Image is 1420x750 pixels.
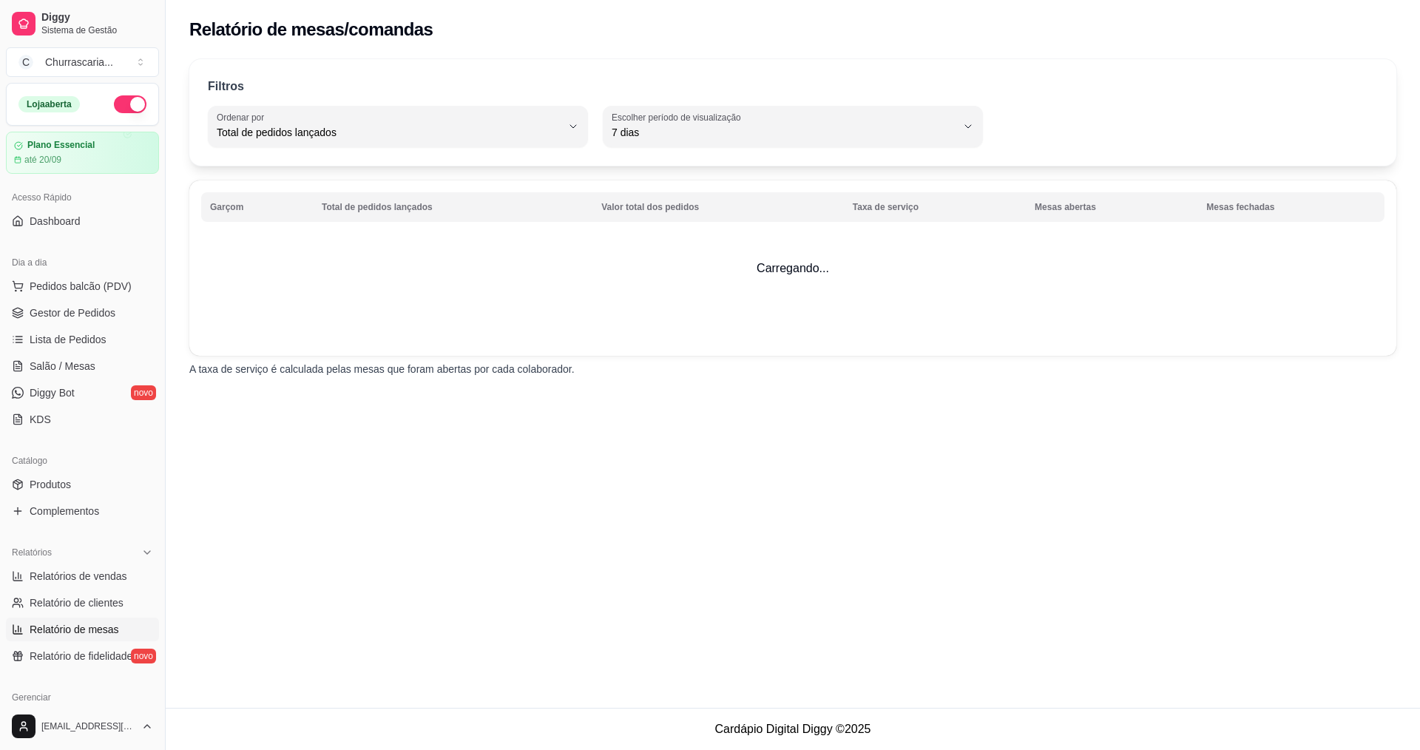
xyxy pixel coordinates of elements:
a: Relatório de mesas [6,618,159,641]
div: Acesso Rápido [6,186,159,209]
span: Gestor de Pedidos [30,305,115,320]
span: Relatório de fidelidade [30,649,132,663]
span: 7 dias [612,125,956,140]
div: Gerenciar [6,686,159,709]
label: Ordenar por [217,111,269,124]
a: Lista de Pedidos [6,328,159,351]
a: KDS [6,408,159,431]
a: Relatório de clientes [6,591,159,615]
a: Salão / Mesas [6,354,159,378]
span: Pedidos balcão (PDV) [30,279,132,294]
div: Dia a dia [6,251,159,274]
span: C [18,55,33,70]
span: Relatórios [12,547,52,558]
h2: Relatório de mesas/comandas [189,18,433,41]
span: Lista de Pedidos [30,332,106,347]
span: KDS [30,412,51,427]
a: Complementos [6,499,159,523]
a: Relatórios de vendas [6,564,159,588]
a: DiggySistema de Gestão [6,6,159,41]
span: Diggy [41,11,153,24]
footer: Cardápio Digital Diggy © 2025 [166,708,1420,750]
p: Filtros [208,78,244,95]
button: Select a team [6,47,159,77]
span: Produtos [30,477,71,492]
label: Escolher período de visualização [612,111,745,124]
span: Complementos [30,504,99,518]
article: Plano Essencial [27,140,95,151]
div: Loja aberta [18,96,80,112]
button: [EMAIL_ADDRESS][DOMAIN_NAME] [6,709,159,744]
span: Relatório de mesas [30,622,119,637]
span: Salão / Mesas [30,359,95,374]
span: Relatórios de vendas [30,569,127,584]
span: [EMAIL_ADDRESS][DOMAIN_NAME] [41,720,135,732]
a: Produtos [6,473,159,496]
p: A taxa de serviço é calculada pelas mesas que foram abertas por cada colaborador. [189,362,1396,376]
button: Pedidos balcão (PDV) [6,274,159,298]
button: Escolher período de visualização7 dias [603,106,983,147]
a: Dashboard [6,209,159,233]
div: Catálogo [6,449,159,473]
span: Total de pedidos lançados [217,125,561,140]
a: Plano Essencialaté 20/09 [6,132,159,174]
span: Dashboard [30,214,81,229]
span: Sistema de Gestão [41,24,153,36]
span: Diggy Bot [30,385,75,400]
a: Diggy Botnovo [6,381,159,405]
button: Alterar Status [114,95,146,113]
td: Carregando... [189,180,1396,356]
a: Relatório de fidelidadenovo [6,644,159,668]
a: Gestor de Pedidos [6,301,159,325]
span: Relatório de clientes [30,595,124,610]
article: até 20/09 [24,154,61,166]
div: Churrascaria ... [45,55,113,70]
button: Ordenar porTotal de pedidos lançados [208,106,588,147]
